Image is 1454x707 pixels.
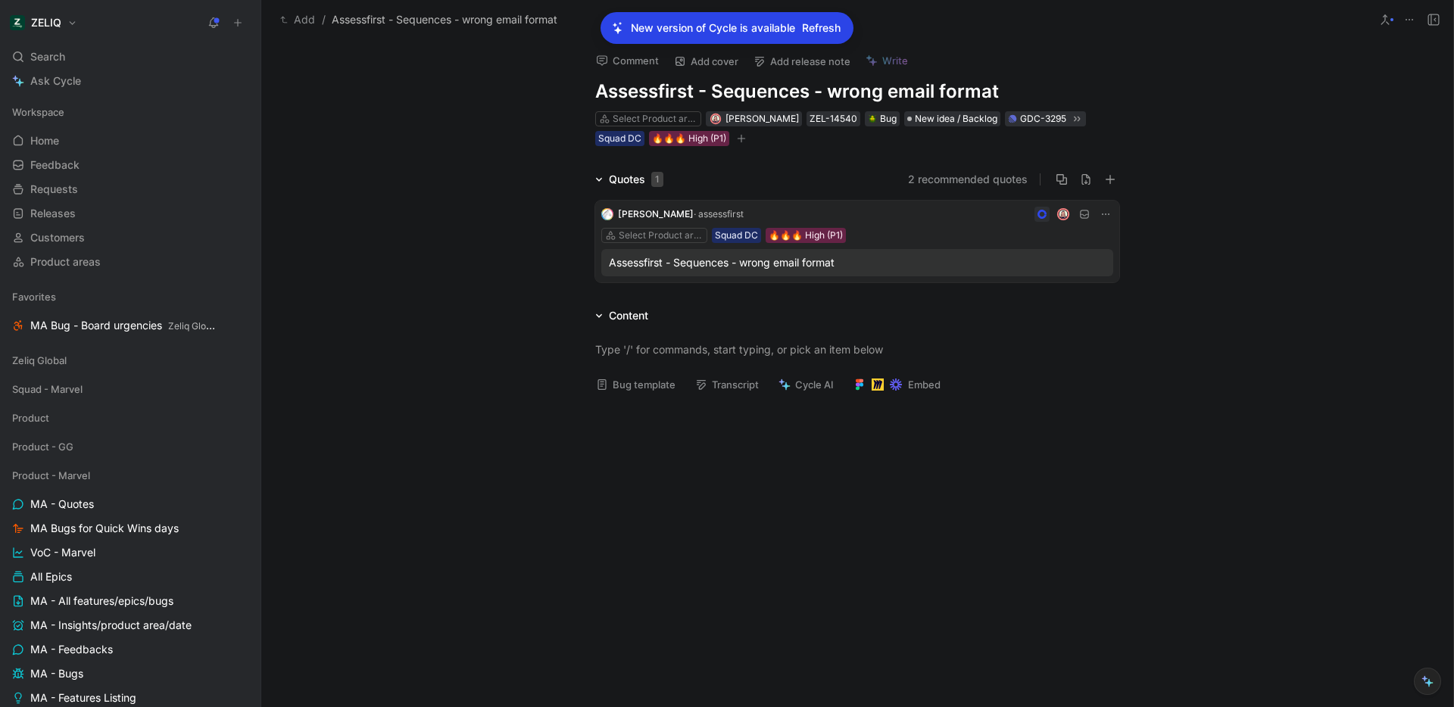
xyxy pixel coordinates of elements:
h1: ZELIQ [31,16,61,30]
a: Releases [6,202,254,225]
img: avatar [711,115,719,123]
a: MA - Feedbacks [6,638,254,661]
div: Product [6,406,254,429]
button: Add release note [747,51,857,72]
a: Customers [6,226,254,249]
span: New idea / Backlog [915,111,997,126]
span: Product - Marvel [12,468,90,483]
div: Squad DC [715,228,758,243]
span: [PERSON_NAME] [725,113,799,124]
span: MA - All features/epics/bugs [30,593,173,609]
span: Search [30,48,65,66]
a: MA Bugs for Quick Wins days [6,517,254,540]
span: VoC - Marvel [30,545,95,560]
button: Cycle AI [772,374,841,395]
div: Quotes1 [589,170,669,188]
div: 🔥🔥🔥 High (P1) [652,131,726,146]
span: MA - Features Listing [30,690,136,705]
span: Refresh [802,19,841,37]
button: Add cover [667,51,745,72]
span: Write [882,54,908,67]
a: MA Bug - Board urgenciesZeliq Global [6,314,254,337]
button: Transcript [688,374,766,395]
a: MA - Insights/product area/date [6,614,254,637]
div: GDC-3295 [1020,111,1066,126]
a: MA - Bugs [6,662,254,685]
span: MA Bugs for Quick Wins days [30,521,179,536]
div: 🪲Bug [865,111,900,126]
div: Content [589,307,654,325]
span: Squad - Marvel [12,382,83,397]
h1: Assessfirst - Sequences - wrong email format [595,79,1119,104]
button: Bug template [589,374,682,395]
div: Search [6,45,254,68]
img: avatar [1059,210,1069,220]
div: 🔥🔥🔥 High (P1) [769,228,843,243]
button: 2 recommended quotes [908,170,1028,188]
span: · assessfirst [694,208,744,220]
div: Zeliq Global [6,349,254,376]
div: Squad DC [598,131,641,146]
span: Favorites [12,289,56,304]
div: Quotes [609,170,663,188]
div: Workspace [6,101,254,123]
img: ZELIQ [10,15,25,30]
span: Releases [30,206,76,221]
button: Comment [589,50,666,71]
a: Ask Cycle [6,70,254,92]
span: MA - Feedbacks [30,642,113,657]
div: Product - GG [6,435,254,458]
p: New version of Cycle is available [631,19,795,37]
span: MA - Insights/product area/date [30,618,192,633]
div: Select Product area [613,111,697,126]
span: All Epics [30,569,72,584]
div: Bug [868,111,897,126]
div: New idea / Backlog [904,111,1000,126]
a: MA - All features/epics/bugs [6,590,254,612]
span: Product areas [30,254,101,269]
span: / [322,11,326,29]
span: Zeliq Global [168,320,219,332]
button: ZELIQZELIQ [6,12,81,33]
span: Home [30,133,59,148]
button: Write [859,50,915,71]
span: [PERSON_NAME] [618,208,694,220]
span: Workspace [12,104,64,120]
div: Select Product area [619,228,704,243]
a: All Epics [6,565,254,588]
div: Favorites [6,285,254,308]
span: Ask Cycle [30,72,81,90]
a: Feedback [6,154,254,176]
span: Product - GG [12,439,73,454]
button: Add [276,11,319,29]
div: Product - Marvel [6,464,254,487]
img: 🪲 [868,114,877,123]
span: Customers [30,230,85,245]
div: ZEL-14540 [810,111,857,126]
div: Squad - Marvel [6,378,254,400]
div: 1 [651,172,663,187]
span: Assessfirst - Sequences - wrong email format [332,11,557,29]
div: Content [609,307,648,325]
a: MA - Quotes [6,493,254,515]
button: Embed [847,374,947,395]
span: MA - Quotes [30,497,94,512]
a: Requests [6,178,254,201]
a: VoC - Marvel [6,541,254,564]
span: Requests [30,182,78,197]
div: Squad - Marvel [6,378,254,405]
img: logo [601,208,613,220]
a: Product areas [6,251,254,273]
a: Home [6,129,254,152]
span: MA Bug - Board urgencies [30,318,216,334]
div: Product [6,406,254,434]
div: Zeliq Global [6,349,254,372]
div: Product - GG [6,435,254,463]
button: Refresh [801,18,841,38]
span: Feedback [30,157,80,173]
span: Product [12,410,49,425]
span: MA - Bugs [30,666,83,681]
span: Zeliq Global [12,353,67,368]
div: Assessfirst - Sequences - wrong email format [609,254,1106,272]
